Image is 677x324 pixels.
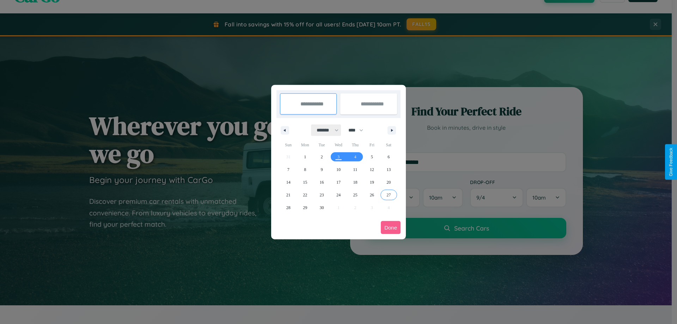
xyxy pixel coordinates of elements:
span: 24 [336,189,341,201]
button: 21 [280,189,297,201]
span: Wed [330,139,347,151]
span: 30 [320,201,324,214]
span: 8 [304,163,306,176]
span: Sat [380,139,397,151]
span: Tue [313,139,330,151]
span: 12 [370,163,374,176]
span: 29 [303,201,307,214]
span: 1 [304,151,306,163]
span: 26 [370,189,374,201]
button: 3 [330,151,347,163]
div: Give Feedback [669,148,673,176]
span: 16 [320,176,324,189]
span: 21 [286,189,291,201]
button: 25 [347,189,364,201]
button: 19 [364,176,380,189]
span: 3 [337,151,340,163]
button: 17 [330,176,347,189]
button: 24 [330,189,347,201]
button: 26 [364,189,380,201]
span: 10 [336,163,341,176]
span: 2 [321,151,323,163]
span: 19 [370,176,374,189]
button: 2 [313,151,330,163]
button: Done [381,221,401,234]
button: 12 [364,163,380,176]
span: 14 [286,176,291,189]
button: 16 [313,176,330,189]
span: 11 [353,163,358,176]
span: 15 [303,176,307,189]
button: 11 [347,163,364,176]
span: 17 [336,176,341,189]
span: 23 [320,189,324,201]
button: 22 [297,189,313,201]
button: 28 [280,201,297,214]
span: 5 [371,151,373,163]
button: 20 [380,176,397,189]
span: Sun [280,139,297,151]
button: 10 [330,163,347,176]
button: 8 [297,163,313,176]
button: 18 [347,176,364,189]
button: 15 [297,176,313,189]
span: 7 [287,163,289,176]
button: 7 [280,163,297,176]
button: 1 [297,151,313,163]
button: 4 [347,151,364,163]
span: 27 [386,189,391,201]
span: 9 [321,163,323,176]
span: 25 [353,189,357,201]
span: 6 [388,151,390,163]
button: 13 [380,163,397,176]
button: 9 [313,163,330,176]
span: 13 [386,163,391,176]
span: Mon [297,139,313,151]
button: 23 [313,189,330,201]
button: 29 [297,201,313,214]
span: 18 [353,176,357,189]
button: 6 [380,151,397,163]
button: 27 [380,189,397,201]
span: 22 [303,189,307,201]
span: Thu [347,139,364,151]
span: 4 [354,151,356,163]
button: 30 [313,201,330,214]
button: 14 [280,176,297,189]
span: 20 [386,176,391,189]
span: 28 [286,201,291,214]
span: Fri [364,139,380,151]
button: 5 [364,151,380,163]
